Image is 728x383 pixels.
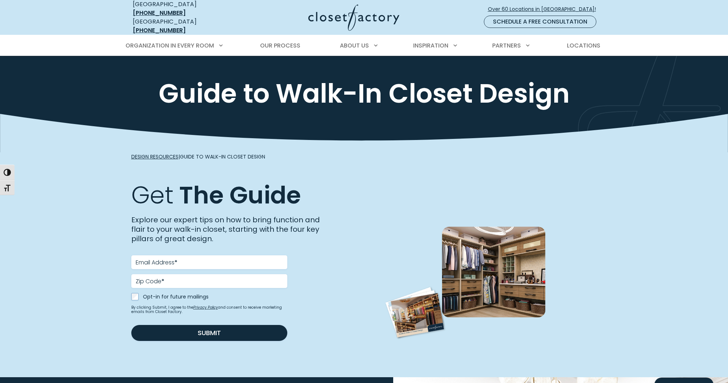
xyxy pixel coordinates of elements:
[136,260,177,265] label: Email Address
[492,41,521,50] span: Partners
[567,41,600,50] span: Locations
[143,293,287,300] label: Opt-in for future mailings
[131,80,597,107] h1: Guide to Walk-In Closet Design
[193,305,218,310] a: Privacy Policy
[381,272,449,354] img: Walk in closet guide preview
[133,9,186,17] a: [PHONE_NUMBER]
[179,178,301,211] span: The Guide
[131,178,173,211] span: Get
[131,153,265,160] span: |
[131,305,287,314] small: By clicking Submit, I agree to the and consent to receive marketing emails from Closet Factory.
[413,41,448,50] span: Inspiration
[488,3,602,16] a: Over 60 Locations in [GEOGRAPHIC_DATA]!
[126,41,214,50] span: Organization in Every Room
[131,215,320,244] span: Explore our expert tips on how to bring function and flair to your walk-in closet, starting with ...
[260,41,300,50] span: Our Process
[131,153,178,160] a: Design Resources
[340,41,369,50] span: About Us
[488,5,602,13] span: Over 60 Locations in [GEOGRAPHIC_DATA]!
[442,227,545,317] img: Walk-In Closet by Closet Factory
[131,325,287,341] button: Submit
[133,17,238,35] div: [GEOGRAPHIC_DATA]
[136,279,164,284] label: Zip Code
[308,4,399,31] img: Closet Factory Logo
[180,153,265,160] span: Guide to Walk-In Closet Design
[120,36,608,56] nav: Primary Menu
[133,26,186,34] a: [PHONE_NUMBER]
[484,16,596,28] a: Schedule a Free Consultation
